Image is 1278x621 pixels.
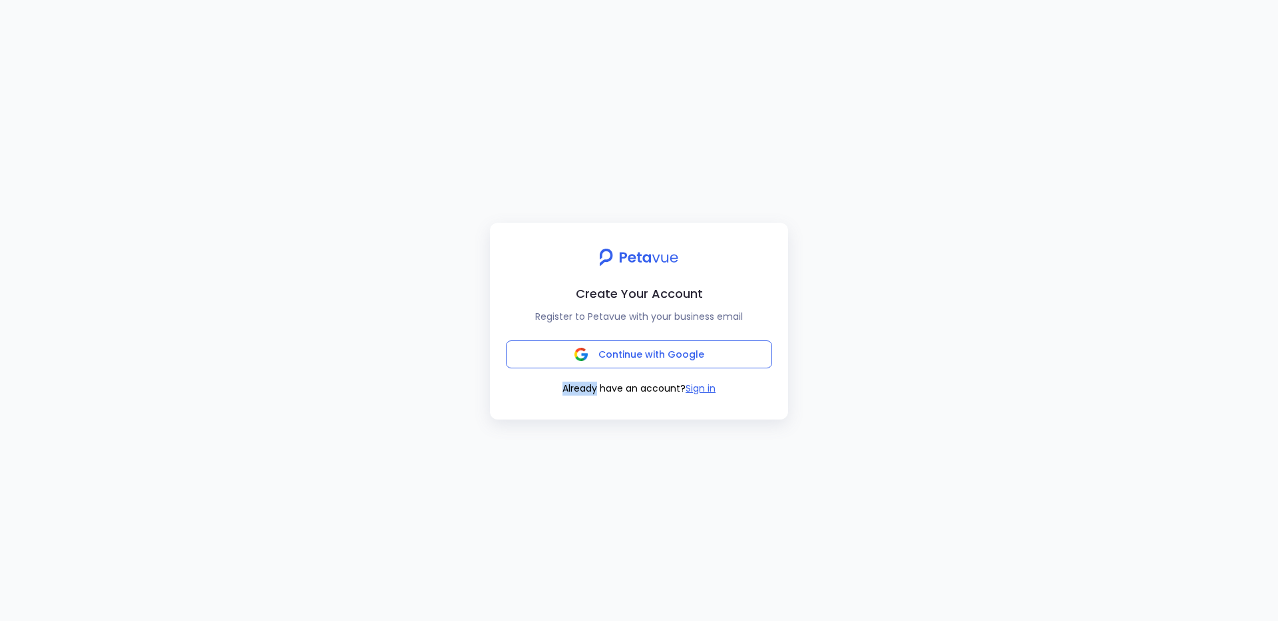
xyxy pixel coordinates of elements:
p: Register to Petavue with your business email [501,309,777,324]
button: Sign in [686,382,716,396]
img: petavue logo [590,241,687,273]
span: Already have an account? [562,382,686,395]
span: Continue with Google [598,348,704,361]
button: Continue with Google [506,340,772,368]
h2: Create Your Account [501,284,777,303]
